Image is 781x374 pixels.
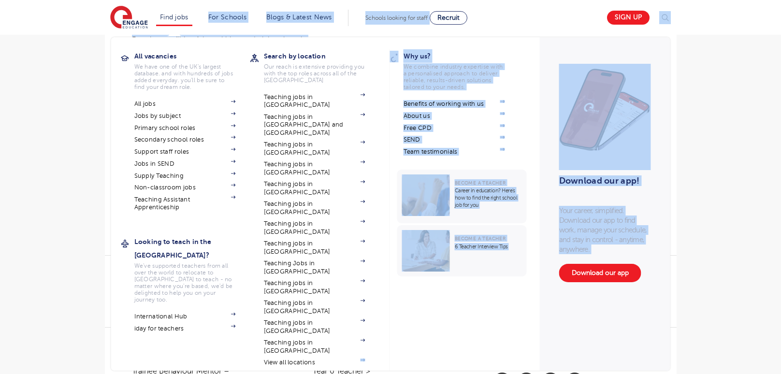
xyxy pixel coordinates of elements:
a: Recruit [430,11,467,25]
a: For Schools [208,14,246,21]
a: Secondary school roles [134,136,236,144]
h3: Search by location [264,49,380,63]
span: Become a Teacher [455,236,506,241]
a: Download our app [559,264,641,282]
a: International Hub [134,313,236,320]
a: Teaching jobs in [GEOGRAPHIC_DATA] [264,141,365,157]
p: We combine industry expertise with a personalised approach to deliver reliable, results-driven so... [404,63,505,90]
a: Benefits of working with us [404,100,505,108]
span: Become a Teacher [455,180,506,186]
a: Become a Teacher6 Teacher Interview Tips [397,225,529,276]
a: All vacanciesWe have one of the UK's largest database. and with hundreds of jobs added everyday. ... [134,49,250,90]
p: We've supported teachers from all over the world to relocate to [GEOGRAPHIC_DATA] to teach - no m... [134,262,236,303]
a: Blogs & Latest News [266,14,332,21]
a: Teaching jobs in [GEOGRAPHIC_DATA] and [GEOGRAPHIC_DATA] [264,113,365,137]
span: Recruit [437,14,460,21]
a: Teaching jobs in [GEOGRAPHIC_DATA] [264,220,365,236]
a: Jobs by subject [134,112,236,120]
a: Teaching Jobs in [GEOGRAPHIC_DATA] [264,259,365,275]
a: About us [404,112,505,120]
span: Schools looking for staff [365,14,428,21]
a: Free CPD [404,124,505,132]
a: Teaching jobs in [GEOGRAPHIC_DATA] [264,160,365,176]
a: Looking to teach in the [GEOGRAPHIC_DATA]?We've supported teachers from all over the world to rel... [134,235,250,303]
a: SEND [404,136,505,144]
a: Jobs in SEND [134,160,236,168]
a: Teaching jobs in [GEOGRAPHIC_DATA] [264,279,365,295]
p: 6 Teacher Interview Tips [455,243,522,250]
a: Teaching jobs in [GEOGRAPHIC_DATA] [264,299,365,315]
a: Teaching jobs in [GEOGRAPHIC_DATA] [264,200,365,216]
a: Why us?We combine industry expertise with a personalised approach to deliver reliable, results-dr... [404,49,520,90]
a: iday for teachers [134,325,236,332]
a: Supply Teaching [134,172,236,180]
h3: All vacancies [134,49,250,63]
a: Find jobs [160,14,188,21]
img: Engage Education [110,6,148,30]
p: Career in education? Here’s how to find the right school job for you [455,187,522,209]
p: We have one of the UK's largest database. and with hundreds of jobs added everyday. you'll be sur... [134,63,236,90]
a: Primary school roles [134,124,236,132]
a: Team testimonials [404,148,505,156]
p: Your career, simplified. Download our app to find work, manage your schedule, and stay in control... [559,206,651,254]
a: Support staff roles [134,148,236,156]
a: Teaching Assistant Apprenticeship [134,196,236,212]
p: Our reach is extensive providing you with the top roles across all of the [GEOGRAPHIC_DATA] [264,63,365,84]
a: Become a TeacherCareer in education? Here’s how to find the right school job for you [397,170,529,223]
a: View all locations [264,359,365,366]
a: All jobs [134,100,236,108]
a: Teaching jobs in [GEOGRAPHIC_DATA] [264,180,365,196]
a: Teaching jobs in [GEOGRAPHIC_DATA] [264,240,365,256]
a: Non-classroom jobs [134,184,236,191]
a: Teaching jobs in [GEOGRAPHIC_DATA] [264,93,365,109]
a: Search by locationOur reach is extensive providing you with the top roles across all of the [GEOG... [264,49,380,84]
h3: Download our app! [559,170,647,191]
h3: Why us? [404,49,520,63]
h3: Looking to teach in the [GEOGRAPHIC_DATA]? [134,235,250,262]
a: Teaching jobs in [GEOGRAPHIC_DATA] [264,339,365,355]
a: Sign up [607,11,650,25]
a: Teaching jobs in [GEOGRAPHIC_DATA] [264,319,365,335]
